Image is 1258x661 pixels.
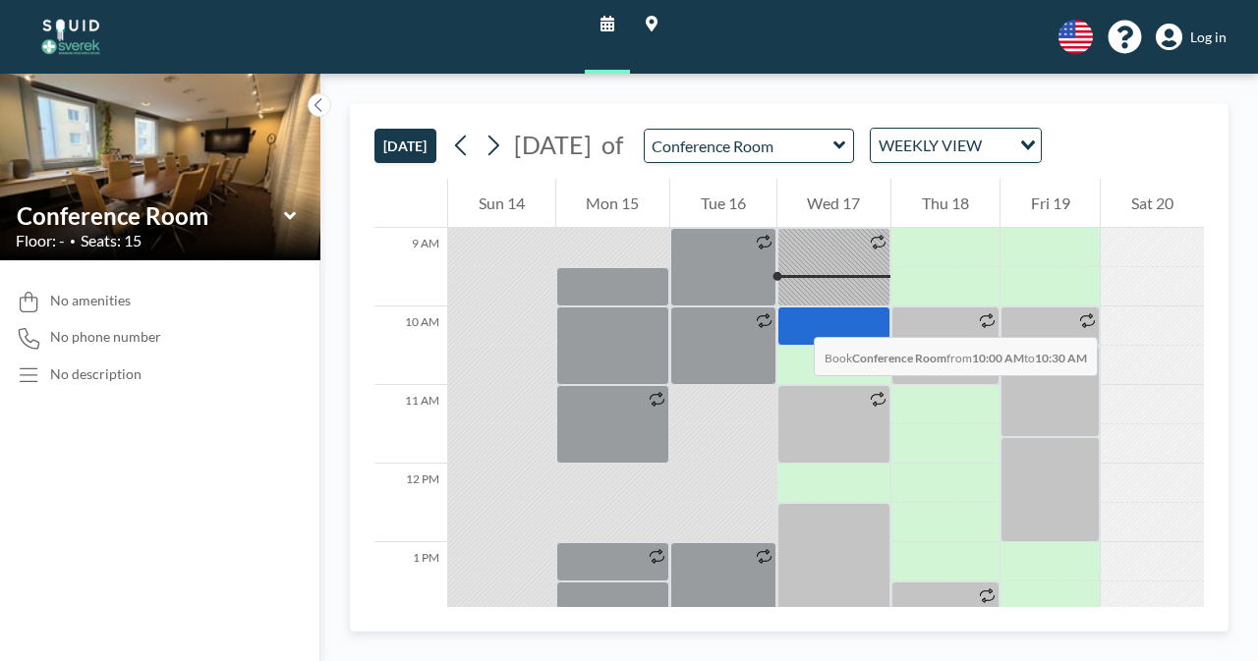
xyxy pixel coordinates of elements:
div: 10 AM [374,306,447,385]
b: Conference Room [852,351,946,365]
input: Search for option [988,133,1008,158]
div: 12 PM [374,464,447,542]
span: No amenities [50,292,131,309]
div: Wed 17 [777,179,891,228]
div: Sat 20 [1101,179,1204,228]
div: Mon 15 [556,179,670,228]
span: Book from to [814,337,1098,376]
span: Floor: - [16,231,65,250]
div: Sun 14 [448,179,555,228]
img: organization-logo [31,18,110,57]
a: Log in [1156,24,1227,51]
span: No phone number [50,328,161,346]
span: [DATE] [514,130,592,159]
input: Conference Room [645,130,833,162]
b: 10:30 AM [1035,351,1087,365]
div: 1 PM [374,542,447,621]
span: WEEKLY VIEW [875,133,986,158]
div: Search for option [871,129,1041,162]
div: 9 AM [374,228,447,306]
span: Log in [1190,28,1227,46]
span: Seats: 15 [81,231,142,250]
div: Fri 19 [1001,179,1101,228]
span: of [601,130,623,160]
input: Conference Room [17,201,284,230]
b: 10:00 AM [972,351,1024,365]
span: • [70,235,76,248]
div: Thu 18 [891,179,1000,228]
div: 11 AM [374,385,447,464]
button: [DATE] [374,129,436,163]
div: No description [50,365,142,383]
div: Tue 16 [670,179,776,228]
